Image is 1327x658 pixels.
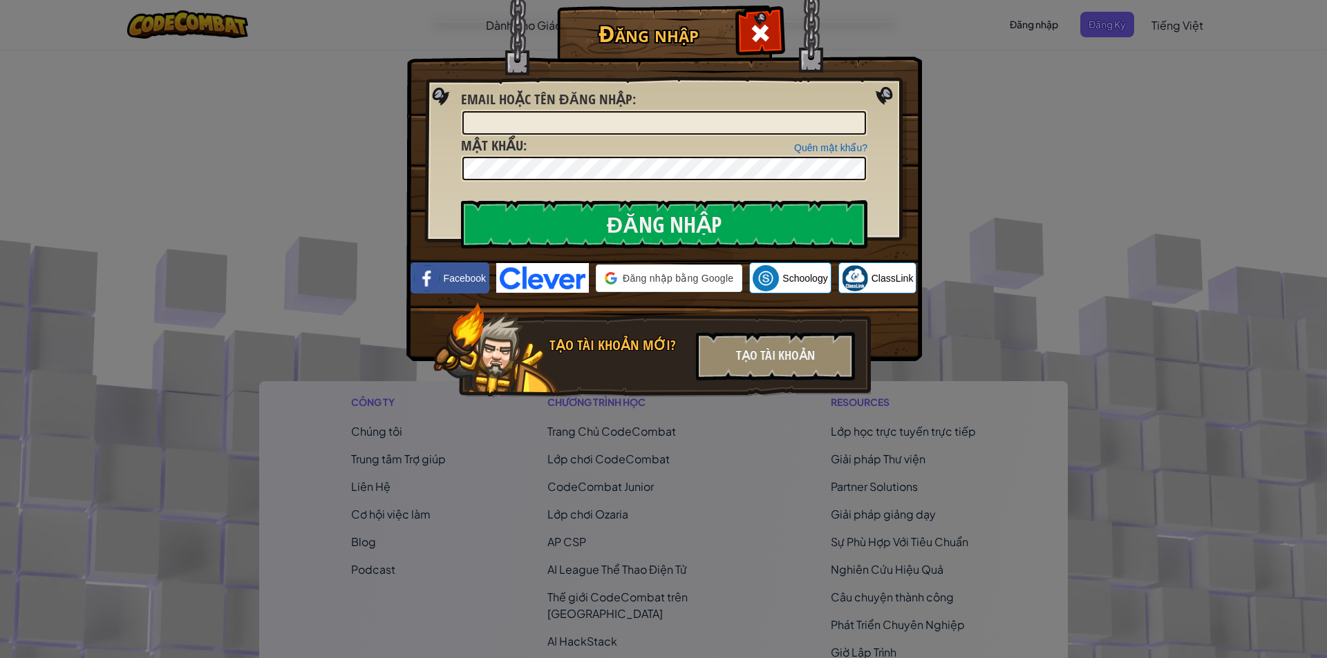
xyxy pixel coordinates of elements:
span: Email hoặc tên đăng nhập [461,90,632,108]
img: schoology.png [753,265,779,291]
img: facebook_small.png [414,265,440,291]
div: Tạo tài khoản [696,332,855,380]
img: classlink-logo-small.png [842,265,868,291]
span: Facebook [444,271,486,285]
span: Mật khẩu [461,136,523,155]
label: : [461,90,636,110]
img: clever-logo-blue.png [496,263,589,293]
div: Tạo tài khoản mới? [549,336,688,356]
input: Đăng nhập [461,200,867,249]
label: : [461,136,527,156]
span: ClassLink [872,271,914,285]
span: Schoology [782,271,827,285]
h1: Đăng nhập [561,21,737,46]
div: Đăng nhập bằng Google [596,264,742,292]
a: Quên mật khẩu? [794,142,867,153]
span: Đăng nhập bằng Google [623,271,733,285]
